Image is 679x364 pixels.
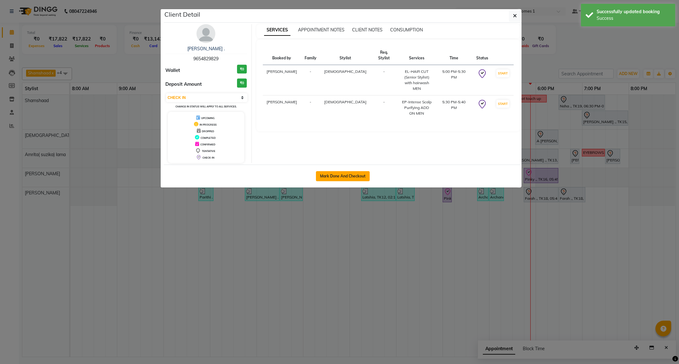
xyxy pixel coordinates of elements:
span: CHECK-IN [202,156,214,159]
span: [DEMOGRAPHIC_DATA] [324,69,367,74]
h5: Client Detail [164,10,200,19]
button: Mark Done And Checkout [316,171,370,181]
span: Deposit Amount [165,81,202,88]
h3: ₹0 [237,79,247,88]
td: 5:00 PM-5:30 PM [435,65,472,95]
h3: ₹0 [237,65,247,74]
span: CLIENT NOTES [352,27,383,33]
small: Change in status will apply to all services. [175,105,237,108]
th: Stylist [320,46,370,65]
button: START [496,69,509,77]
th: Services [398,46,435,65]
img: avatar [196,24,215,43]
a: [PERSON_NAME] . [187,46,225,52]
span: Wallet [165,67,180,74]
th: Status [472,46,492,65]
span: TENTATIVE [202,149,215,153]
th: Req. Stylist [370,46,398,65]
span: IN PROGRESS [200,123,217,126]
span: UPCOMING [201,117,215,120]
td: - [301,95,320,120]
button: START [496,100,509,108]
th: Booked by [263,46,301,65]
span: DROPPED [202,130,214,133]
div: EP-Intense Scalp Purifying ADD ON MEN [402,99,432,116]
th: Time [435,46,472,65]
span: COMPLETED [201,136,216,139]
span: [DEMOGRAPHIC_DATA] [324,100,367,104]
span: 9654829829 [193,56,218,62]
span: CONFIRMED [200,143,215,146]
div: Success [597,15,671,22]
div: EL-HAIR CUT (Senior Stylist) with hairwash MEN [402,69,432,91]
span: CONSUMPTION [390,27,423,33]
td: - [301,65,320,95]
div: Successfully updated booking [597,8,671,15]
th: Family [301,46,320,65]
span: SERVICES [264,24,290,36]
td: [PERSON_NAME] [263,65,301,95]
td: [PERSON_NAME] [263,95,301,120]
td: - [370,65,398,95]
td: 5:30 PM-5:40 PM [435,95,472,120]
span: APPOINTMENT NOTES [298,27,345,33]
td: - [370,95,398,120]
